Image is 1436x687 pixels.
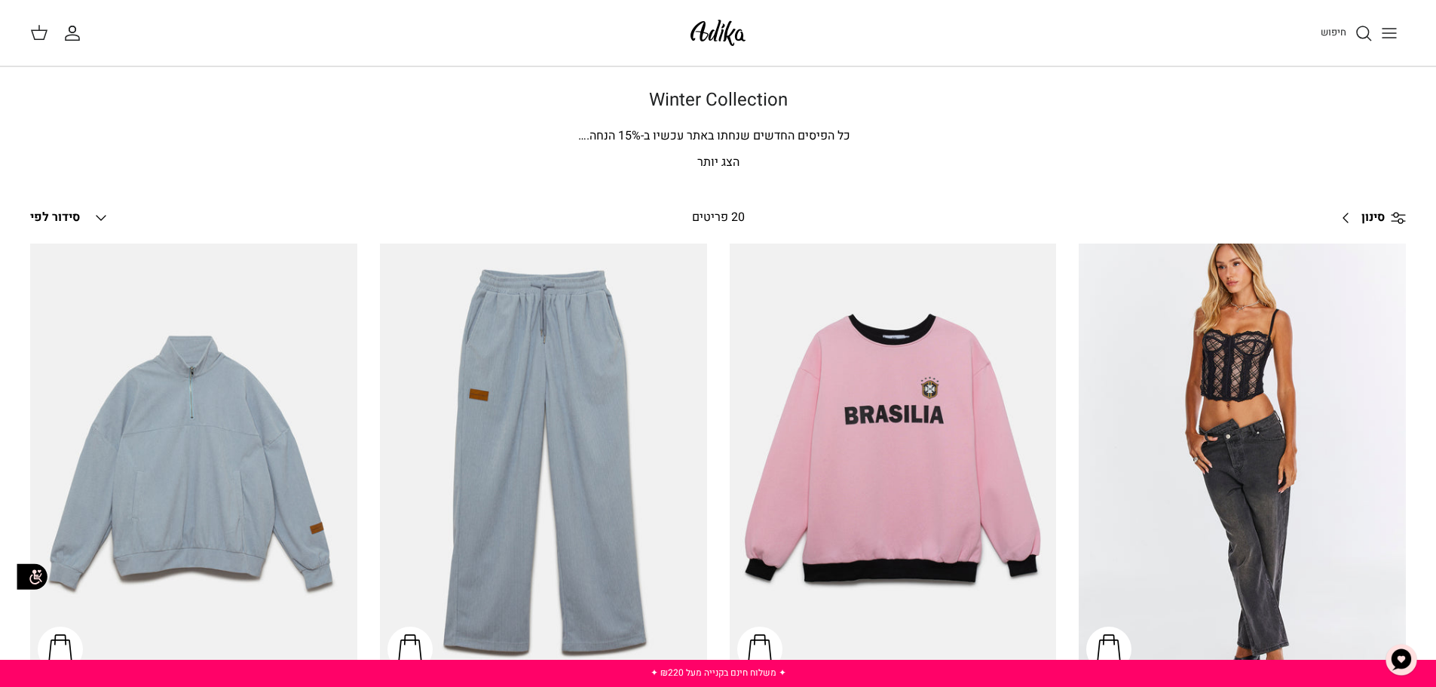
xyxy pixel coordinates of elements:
[1361,208,1385,228] span: סינון
[191,153,1246,173] p: הצג יותר
[30,244,357,679] a: סווטשירט City Strolls אוברסייז
[730,244,1057,679] a: סווטשירט Brazilian Kid
[63,24,87,42] a: החשבון שלי
[559,208,877,228] div: 20 פריטים
[578,127,641,145] span: % הנחה.
[1321,24,1373,42] a: חיפוש
[651,666,786,679] a: ✦ משלוח חינם בקנייה מעל ₪220 ✦
[686,15,750,51] img: Adika IL
[1079,244,1406,679] a: ג׳ינס All Or Nothing קריס-קרוס | BOYFRIEND
[11,556,53,597] img: accessibility_icon02.svg
[641,127,850,145] span: כל הפיסים החדשים שנחתו באתר עכשיו ב-
[1379,637,1424,682] button: צ'אט
[30,201,110,235] button: סידור לפי
[618,127,632,145] span: 15
[1321,25,1346,39] span: חיפוש
[1331,200,1406,236] a: סינון
[1373,17,1406,50] button: Toggle menu
[191,90,1246,112] h1: Winter Collection
[30,208,80,226] span: סידור לפי
[380,244,707,679] a: מכנסי טרנינג City strolls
